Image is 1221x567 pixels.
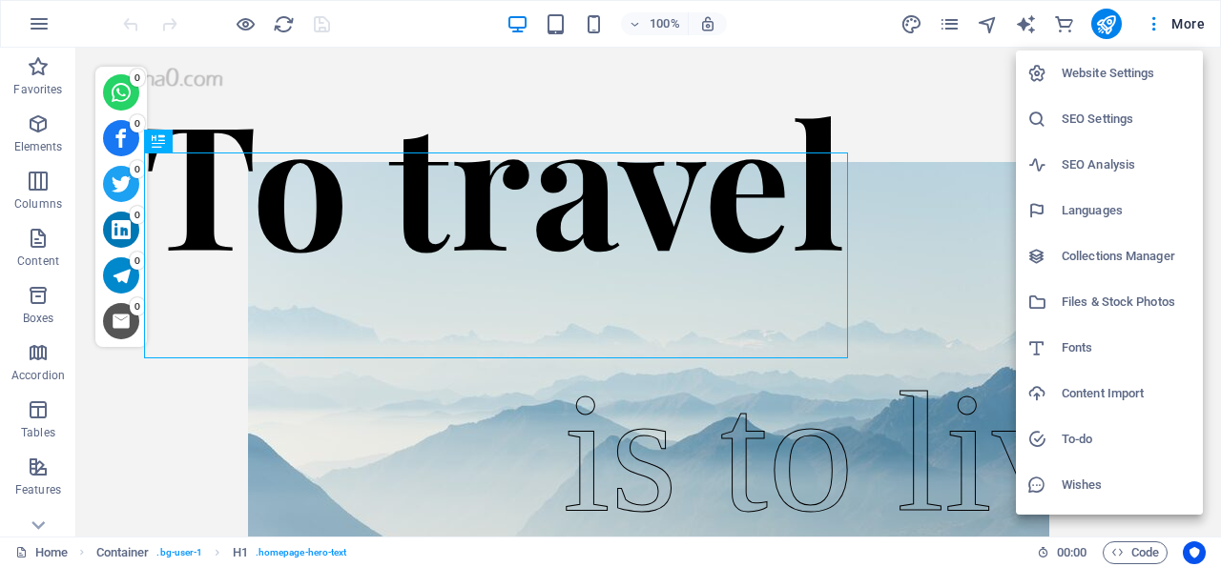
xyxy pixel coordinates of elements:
h6: Fonts [1062,336,1191,359]
h6: Files & Stock Photos [1062,291,1191,314]
h6: Website Settings [1062,62,1191,85]
h6: Content Import [1062,382,1191,405]
h6: Languages [1062,199,1191,222]
h6: Collections Manager [1062,245,1191,268]
h6: SEO Analysis [1062,153,1191,176]
h6: SEO Settings [1062,108,1191,131]
h6: To-do [1062,428,1191,451]
h6: Wishes [1062,474,1191,496]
